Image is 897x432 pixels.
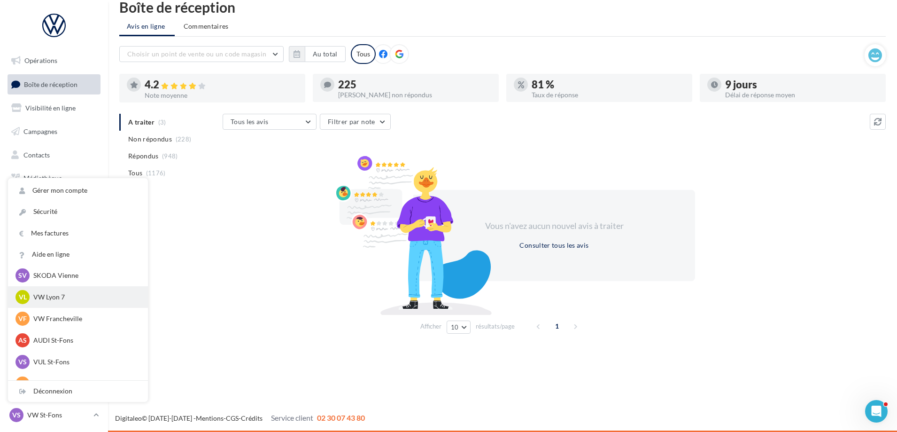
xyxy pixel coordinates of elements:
span: VS [12,410,21,420]
a: Digitaleo [115,414,142,422]
span: résultats/page [476,322,515,331]
span: Boîte de réception [24,80,77,88]
span: Opérations [24,56,57,64]
div: Délai de réponse moyen [725,92,878,98]
span: 02 30 07 43 80 [317,413,365,422]
span: © [DATE]-[DATE] - - - [115,414,365,422]
span: Non répondus [128,134,172,144]
a: Campagnes DataOnDemand [6,246,102,274]
a: Visibilité en ligne [6,98,102,118]
button: Choisir un point de vente ou un code magasin [119,46,284,62]
p: VUL St-Fons [33,357,137,367]
a: Mentions [196,414,224,422]
div: 4.2 [145,79,298,90]
div: Taux de réponse [532,92,685,98]
span: Afficher [420,322,441,331]
a: Mes factures [8,223,148,244]
span: CA [18,379,27,388]
div: Note moyenne [145,92,298,99]
a: Gérer mon compte [8,180,148,201]
button: Au total [289,46,346,62]
span: SV [18,271,27,280]
button: Tous les avis [223,114,317,130]
span: Répondus [128,151,159,161]
p: VW St-Fons [27,410,90,420]
span: AS [18,336,27,345]
p: SKODA Vienne [33,271,137,280]
div: 81 % [532,79,685,90]
span: (948) [162,152,178,160]
a: Contacts [6,145,102,165]
a: Aide en ligne [8,244,148,265]
span: Contacts [23,150,50,158]
a: VS VW St-Fons [8,406,101,424]
a: Sécurité [8,201,148,222]
a: Boîte de réception [6,74,102,94]
div: Tous [351,44,376,64]
span: VL [19,292,27,302]
button: 10 [447,321,471,334]
div: Vous n'avez aucun nouvel avis à traiter [473,220,635,232]
p: VW Francheville [33,314,137,323]
span: Commentaires [184,22,229,31]
div: 225 [338,79,491,90]
span: Tous [128,168,142,178]
button: Consulter tous les avis [516,240,592,251]
iframe: Intercom live chat [865,400,888,423]
p: Central Autos [33,379,137,388]
span: (228) [176,135,192,143]
span: Tous les avis [231,118,269,126]
a: CGS [226,414,239,422]
button: Au total [305,46,346,62]
span: Campagnes [23,127,57,135]
div: [PERSON_NAME] non répondus [338,92,491,98]
a: PLV et print personnalisable [6,215,102,243]
span: Choisir un point de vente ou un code magasin [127,50,266,58]
a: Opérations [6,51,102,71]
a: Campagnes [6,122,102,141]
span: Service client [271,413,313,422]
button: Filtrer par note [320,114,391,130]
span: Médiathèque [23,174,62,182]
a: Calendrier [6,192,102,212]
p: VW Lyon 7 [33,292,137,302]
span: (1176) [146,169,166,177]
a: Médiathèque [6,168,102,188]
div: 9 jours [725,79,878,90]
p: AUDI St-Fons [33,336,137,345]
a: Crédits [241,414,263,422]
span: 10 [451,323,459,331]
span: 1 [549,319,564,334]
span: Visibilité en ligne [25,104,76,112]
div: Déconnexion [8,381,148,402]
span: VS [18,357,27,367]
span: VF [18,314,27,323]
